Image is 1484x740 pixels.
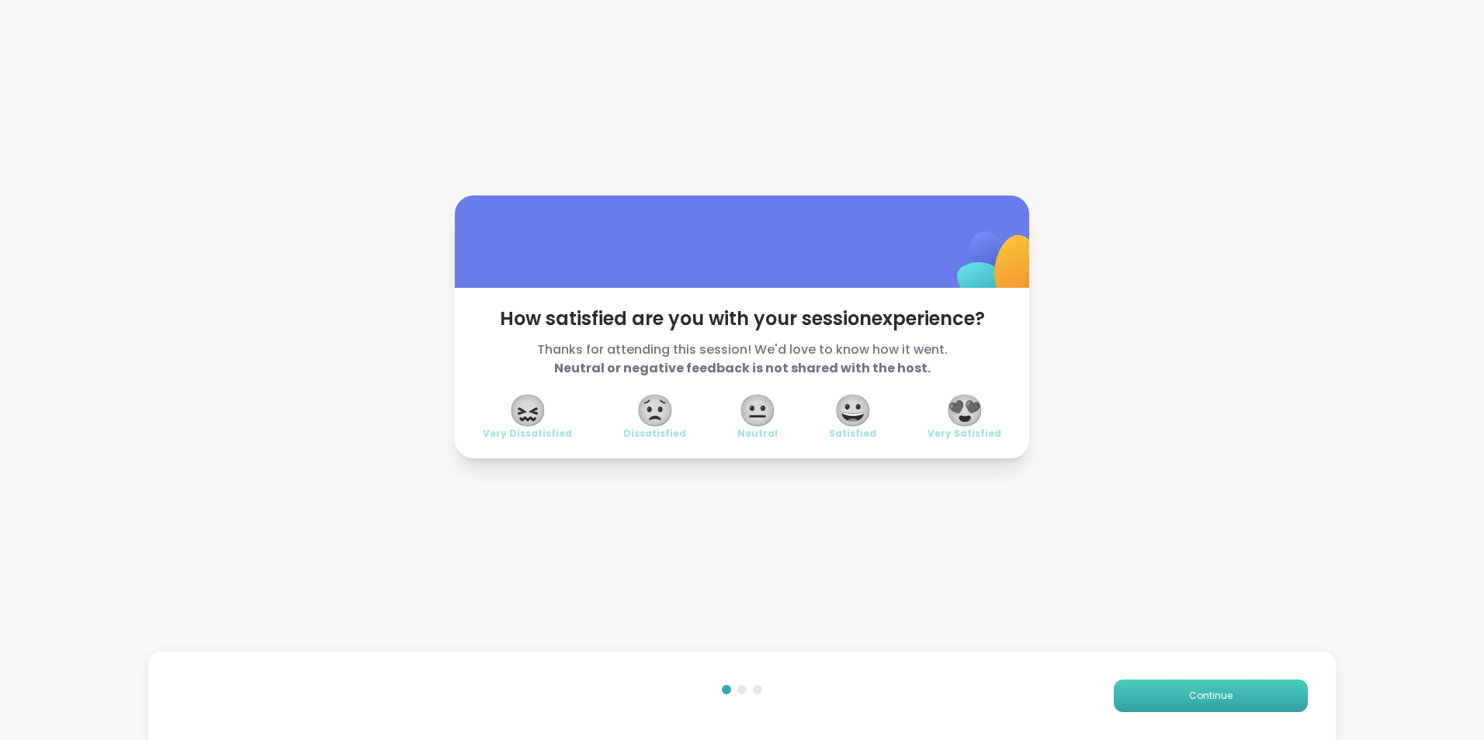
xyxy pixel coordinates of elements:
[945,396,984,424] span: 😍
[483,341,1001,378] span: Thanks for attending this session! We'd love to know how it went.
[1114,679,1308,712] button: Continue
[636,396,674,424] span: 😟
[921,191,1075,345] img: ShareWell Logomark
[928,427,1001,440] span: Very Satisfied
[829,427,876,440] span: Satisfied
[554,359,931,377] b: Neutral or negative feedback is not shared with the host.
[483,306,1001,331] span: How satisfied are you with your session experience?
[508,396,547,424] span: 😖
[834,396,872,424] span: 😀
[738,396,777,424] span: 😐
[483,427,572,440] span: Very Dissatisfied
[1189,689,1233,703] span: Continue
[737,427,778,440] span: Neutral
[623,427,686,440] span: Dissatisfied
